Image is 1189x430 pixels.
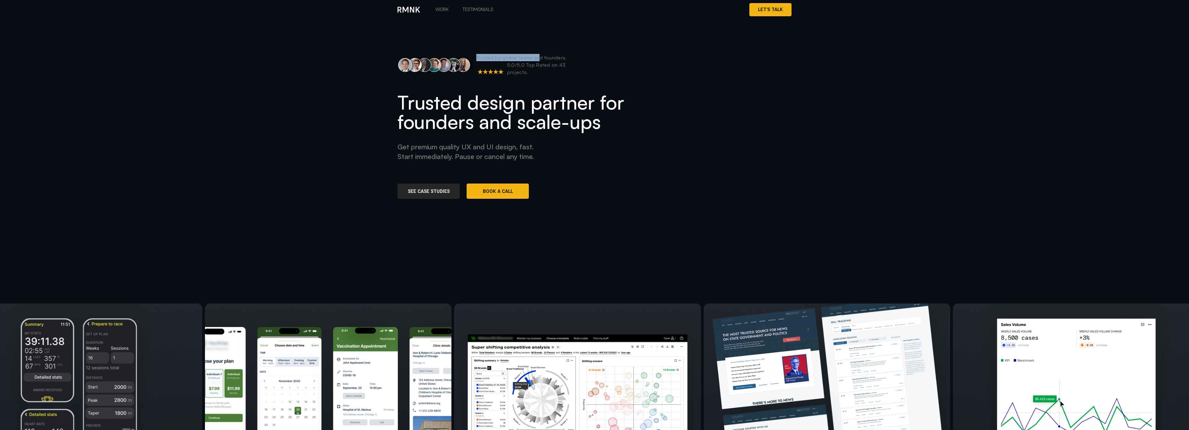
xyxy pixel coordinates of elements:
a: Testimonials [456,3,500,16]
a: Work [429,3,456,16]
p: 5.0/5.0 Top Rated on 43 projects. [507,61,587,76]
span: See Case Studies [408,189,450,194]
span: Let's Talk [758,7,783,12]
p: Trusted by global teams and founders. [476,54,567,61]
a: Book A Call [467,184,529,199]
a: Let's Talk [749,3,792,16]
a: See Case Studies [397,184,460,199]
nav: Menu [429,3,500,16]
span: Book A Call [483,189,513,194]
p: Get premium quality UX and UI design, fast. Start immediately. Pause or cancel any time. [397,142,550,161]
h1: Trusted design partner for founders and scale-ups [397,92,634,131]
img: client-portraits-hero-alt [397,55,476,75]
